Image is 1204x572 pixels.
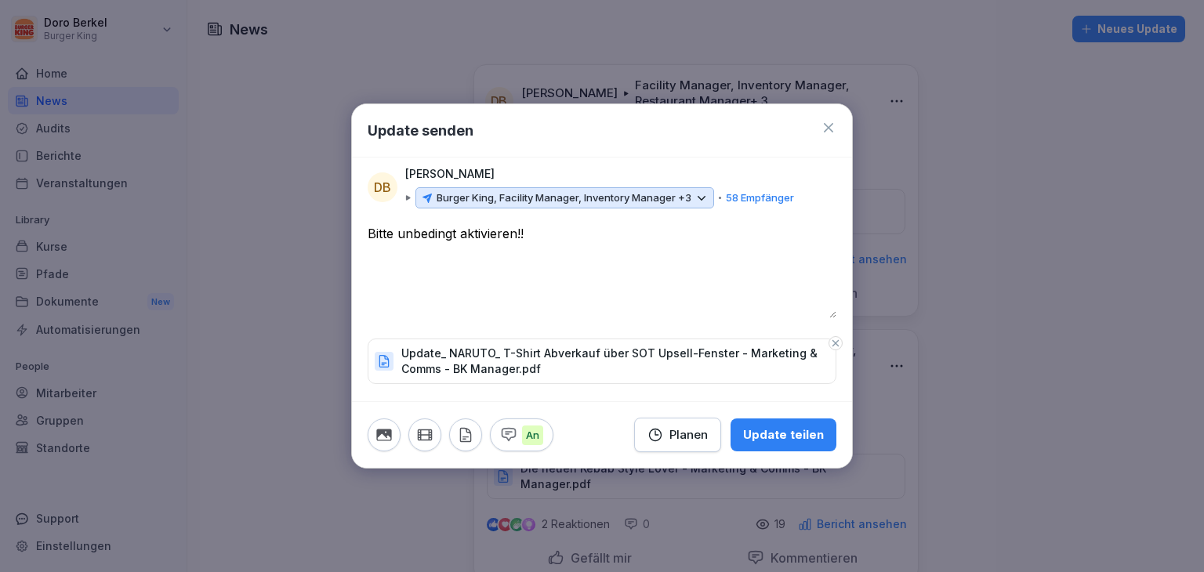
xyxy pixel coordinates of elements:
[726,190,794,206] p: 58 Empfänger
[368,120,473,141] h1: Update senden
[522,425,543,446] p: An
[634,418,721,452] button: Planen
[647,426,708,443] div: Planen
[490,418,553,451] button: An
[368,172,397,202] div: DB
[743,426,824,443] div: Update teilen
[401,346,820,377] p: Update_ NARUTO_ T-Shirt Abverkauf über SOT Upsell-Fenster - Marketing & Comms - BK Manager.pdf
[731,418,836,451] button: Update teilen
[405,165,495,183] p: [PERSON_NAME]
[437,190,691,206] p: Burger King, Facility Manager, Inventory Manager +3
